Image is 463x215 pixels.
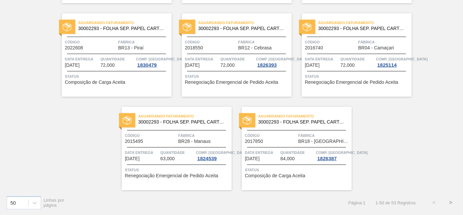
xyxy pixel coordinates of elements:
a: statusAguardando Faturamento30002293 - FOLHA SEP. PAPEL CARTAO 1200x1000M 350gCódigo2015495Fábric... [112,107,232,190]
span: Código [125,132,177,139]
span: 13/10/2025 [125,156,140,161]
span: 2015495 [125,139,143,144]
span: Composição de Carga Aceita [65,80,125,85]
span: Código [185,39,237,45]
span: Código [305,39,357,45]
span: Quantidade [160,149,194,156]
span: 30002293 - FOLHA SEP. PAPEL CARTAO 1200x1000M 350g [78,26,166,31]
span: Quantidade [280,149,314,156]
span: 30002293 - FOLHA SEP. PAPEL CARTAO 1200x1000M 350g [318,26,406,31]
span: Fábrica [298,132,350,139]
span: 2016740 [305,45,323,50]
span: Status [305,73,410,80]
span: BR13 - Piraí [118,45,144,50]
span: Código [245,132,297,139]
img: status [183,23,191,31]
span: Código [65,39,117,45]
span: Status [185,73,290,80]
span: Composição de Carga Aceita [245,173,305,178]
span: Fábrica [358,39,410,45]
span: BR04 - Camaçari [358,45,394,50]
span: Comp. Carga [256,56,308,62]
a: statusAguardando Faturamento30002293 - FOLHA SEP. PAPEL CARTAO 1200x1000M 350gCódigo2022608Fábric... [52,13,172,97]
a: Comp. [GEOGRAPHIC_DATA]1830479 [136,56,170,68]
span: Status [125,167,230,173]
span: 72,000 [340,63,355,68]
a: Comp. [GEOGRAPHIC_DATA]1824539 [196,149,230,161]
span: Data entrega [245,149,279,156]
button: > [442,194,459,211]
img: status [63,23,71,31]
div: 1830479 [136,62,158,68]
img: status [123,116,131,125]
span: BR28 - Manaus [178,139,211,144]
button: < [426,194,442,211]
a: Comp. [GEOGRAPHIC_DATA]1826387 [316,149,350,161]
span: Quantidade [100,56,134,62]
span: 2018550 [185,45,203,50]
div: 1824539 [196,156,218,161]
span: Aguardando Faturamento [258,113,352,120]
span: 30002293 - FOLHA SEP. PAPEL CARTAO 1200x1000M 350g [258,120,346,125]
img: status [243,116,251,125]
span: Aguardando Faturamento [138,113,232,120]
div: 1825114 [376,62,398,68]
span: 72,000 [100,63,115,68]
span: Aguardando Faturamento [78,19,172,26]
span: Data entrega [65,56,99,62]
a: Comp. [GEOGRAPHIC_DATA]1826393 [256,56,290,68]
div: 50 [10,200,16,206]
span: Linhas por página [44,198,64,208]
span: Comp. Carga [316,149,368,156]
span: Comp. Carga [376,56,428,62]
span: 63,000 [160,156,175,161]
span: 14/10/2025 [245,156,260,161]
span: 30002293 - FOLHA SEP. PAPEL CARTAO 1200x1000M 350g [198,26,286,31]
span: Comp. Carga [136,56,188,62]
span: 09/10/2025 [305,63,320,68]
span: Data entrega [305,56,339,62]
span: 72,000 [220,63,235,68]
span: Comp. Carga [196,149,248,156]
a: statusAguardando Faturamento30002293 - FOLHA SEP. PAPEL CARTAO 1200x1000M 350gCódigo2017850Fábric... [232,107,352,190]
span: 08/10/2025 [65,63,80,68]
span: 84,000 [280,156,295,161]
span: Aguardando Faturamento [318,19,412,26]
span: Página : 1 [348,200,365,205]
span: BR18 - Pernambuco [298,139,350,144]
span: Quantidade [220,56,254,62]
img: status [303,23,311,31]
span: 2017850 [245,139,263,144]
span: Aguardando Faturamento [198,19,292,26]
span: Quantidade [340,56,374,62]
div: 1826387 [316,156,338,161]
span: Fábrica [118,39,170,45]
span: Renegociação Emergencial de Pedido Aceita [125,173,218,178]
a: statusAguardando Faturamento30002293 - FOLHA SEP. PAPEL CARTAO 1200x1000M 350gCódigo2016740Fábric... [292,13,412,97]
span: Renegociação Emergencial de Pedido Aceita [185,80,278,85]
span: Fábrica [178,132,230,139]
span: Status [245,167,350,173]
span: Renegociação Emergencial de Pedido Aceita [305,80,398,85]
span: Fábrica [238,39,290,45]
a: statusAguardando Faturamento30002293 - FOLHA SEP. PAPEL CARTAO 1200x1000M 350gCódigo2018550Fábric... [172,13,292,97]
span: 2022608 [65,45,83,50]
a: Comp. [GEOGRAPHIC_DATA]1825114 [376,56,410,68]
span: Data entrega [185,56,219,62]
span: BR12 - Cebrasa [238,45,272,50]
span: 30002293 - FOLHA SEP. PAPEL CARTAO 1200x1000M 350g [138,120,226,125]
span: Data entrega [125,149,159,156]
span: 1 - 50 de 53 Registros [375,200,416,205]
div: 1826393 [256,62,278,68]
span: 09/10/2025 [185,63,200,68]
span: Status [65,73,170,80]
